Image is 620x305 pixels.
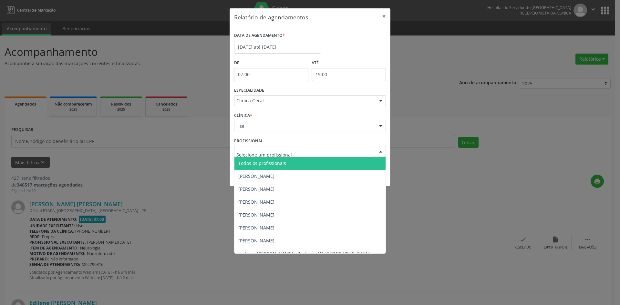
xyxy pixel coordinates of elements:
[238,212,274,218] span: [PERSON_NAME]
[234,58,308,68] label: De
[238,199,274,205] span: [PERSON_NAME]
[234,111,252,121] label: CLÍNICA
[234,86,264,96] label: ESPECIALIDADE
[238,225,274,231] span: [PERSON_NAME]
[234,68,308,81] input: Selecione o horário inicial
[238,238,274,244] span: [PERSON_NAME]
[236,148,373,161] input: Selecione um profissional
[377,8,390,24] button: Close
[236,97,373,104] span: Clinica Geral
[236,123,373,129] span: Hse
[234,31,285,41] label: DATA DE AGENDAMENTO
[238,186,274,192] span: [PERSON_NAME]
[234,136,263,146] label: PROFISSIONAL
[312,58,386,68] label: ATÉ
[238,160,286,166] span: Todos os profissionais
[238,250,370,257] span: Inativo - [PERSON_NAME] - Professor(A) [GEOGRAPHIC_DATA]
[234,13,308,21] h5: Relatório de agendamentos
[234,41,321,54] input: Selecione uma data ou intervalo
[312,68,386,81] input: Selecione o horário final
[238,173,274,179] span: [PERSON_NAME]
